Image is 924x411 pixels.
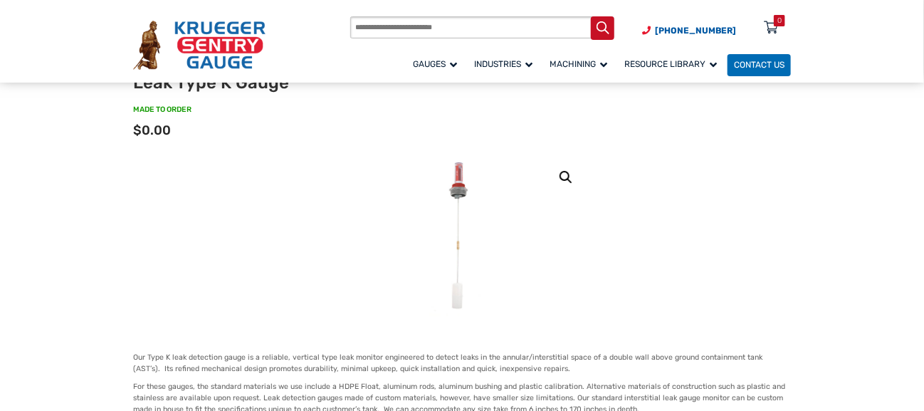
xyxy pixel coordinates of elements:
[655,26,736,36] span: [PHONE_NUMBER]
[543,52,618,77] a: Machining
[777,15,782,26] div: 0
[474,59,532,69] span: Industries
[413,59,457,69] span: Gauges
[553,165,579,190] a: View full-screen image gallery
[133,352,791,375] p: Our Type K leak detection gauge is a reliable, vertical type leak monitor engineered to detect le...
[133,104,191,115] span: MADE TO ORDER
[133,21,266,70] img: Krueger Sentry Gauge
[429,156,495,316] img: Leak Detection Gauge
[624,59,717,69] span: Resource Library
[728,54,791,76] a: Contact Us
[550,59,607,69] span: Machining
[618,52,728,77] a: Resource Library
[734,61,784,71] span: Contact Us
[642,24,736,37] a: Phone Number (920) 434-8860
[133,123,171,138] span: $0.00
[468,52,543,77] a: Industries
[406,52,468,77] a: Gauges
